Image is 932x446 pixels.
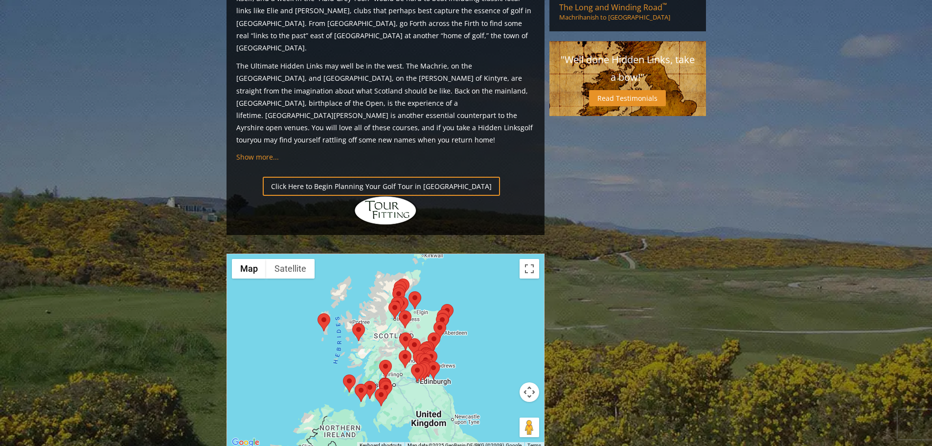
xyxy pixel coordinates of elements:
[520,382,539,402] button: Map camera controls
[662,1,667,9] sup: ™
[559,51,696,86] p: "Well done Hidden Links, take a bow!"
[236,60,535,146] p: The Ultimate Hidden Links may well be in the west. The Machrie, on the [GEOGRAPHIC_DATA], and [GE...
[266,259,315,279] button: Show satellite imagery
[232,259,266,279] button: Show street map
[236,152,279,162] a: Show more...
[520,259,539,279] button: Toggle fullscreen view
[263,177,500,196] a: Click Here to Begin Planning Your Golf Tour in [GEOGRAPHIC_DATA]
[559,2,696,22] a: The Long and Winding Road™Machrihanish to [GEOGRAPHIC_DATA]
[589,90,666,106] a: Read Testimonials
[236,123,533,144] a: golf tour
[520,418,539,437] button: Drag Pegman onto the map to open Street View
[559,2,667,13] span: The Long and Winding Road
[354,196,417,225] img: Hidden Links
